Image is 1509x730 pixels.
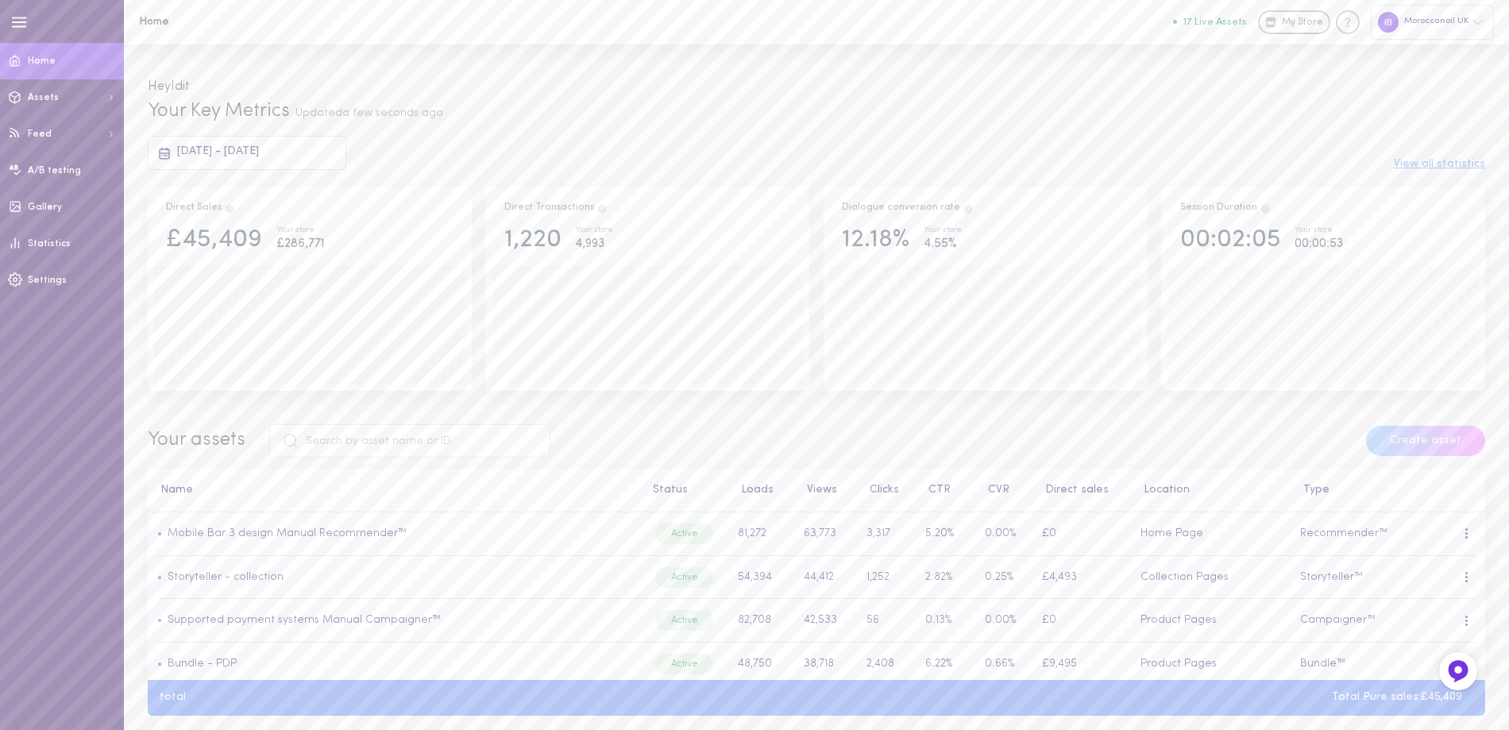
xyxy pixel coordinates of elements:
a: Storyteller - collection [168,571,284,583]
h1: Home [139,16,401,28]
div: 12.18% [842,226,909,254]
span: Campaigner™ [1300,614,1376,626]
button: 17 Live Assets [1173,17,1247,27]
a: Supported payment systems Manual Campaigner™ [162,614,441,626]
td: 63,773 [794,512,857,556]
td: 0.13% [917,599,975,643]
div: total [148,692,198,703]
span: My Store [1282,16,1323,30]
span: Recommender™ [1300,527,1387,539]
a: Mobile Bar 3 design Manual Recommender™ [162,527,407,539]
button: Create asset [1366,426,1485,456]
div: Active [655,654,713,674]
div: 1,220 [504,226,562,254]
button: Location [1136,485,1190,496]
span: Statistics [28,239,71,249]
span: Assets [28,93,59,102]
input: Search by asset name or ID [269,424,550,458]
button: Name [152,485,193,496]
td: £9,495 [1032,643,1131,686]
td: 42,533 [794,599,857,643]
span: Bundle™ [1300,658,1345,670]
td: £0 [1032,512,1131,556]
td: 54,394 [729,555,795,599]
td: 82,708 [729,599,795,643]
div: Active [655,567,713,588]
td: 0.00% [975,599,1032,643]
td: £4,493 [1032,555,1131,599]
td: 3,317 [857,512,916,556]
div: 00:02:05 [1180,226,1281,254]
span: • [157,614,162,626]
button: Type [1295,485,1330,496]
button: CVR [980,485,1009,496]
span: Direct Sales are the result of users clicking on a product and then purchasing the exact same pro... [224,203,235,212]
span: Gallery [28,203,62,212]
div: 4.55% [924,234,962,254]
div: Moroccanoil UK [1371,5,1494,39]
span: Settings [28,276,67,285]
td: 2,408 [857,643,916,686]
img: Feedback Button [1446,659,1470,683]
button: CTR [920,485,951,496]
span: Collection Pages [1140,571,1229,583]
span: Track how your session duration increase once users engage with your Assets [1260,203,1271,212]
span: Your Key Metrics [148,102,290,121]
a: Storyteller - collection [162,571,284,583]
td: 81,272 [729,512,795,556]
button: Clicks [862,485,899,496]
div: Your store [924,226,962,235]
a: My Store [1258,10,1330,34]
span: Home [28,56,56,66]
div: Direct Sales [166,201,235,215]
div: Session Duration [1180,201,1271,215]
a: Bundle - PDP [162,658,237,670]
td: 0.00% [975,512,1032,556]
td: 0.66% [975,643,1032,686]
span: Product Pages [1140,614,1217,626]
span: Storyteller™ [1300,571,1363,583]
a: Bundle - PDP [168,658,237,670]
span: • [157,527,162,539]
td: 6.22% [917,643,975,686]
a: Mobile Bar 3 design Manual Recommender™ [168,527,407,539]
span: Updated a few seconds ago [295,107,443,119]
div: Active [655,610,713,631]
div: Total Pure sales: £45,409 [1320,692,1474,703]
td: 48,750 [729,643,795,686]
button: Loads [733,485,774,496]
a: Supported payment systems Manual Campaigner™ [168,614,441,626]
div: Knowledge center [1336,10,1360,34]
div: Active [655,523,713,544]
span: The percentage of users who interacted with one of Dialogue`s assets and ended up purchasing in t... [963,203,974,212]
div: £286,771 [276,234,325,254]
span: A/B testing [28,166,81,176]
span: [DATE] - [DATE] [177,145,259,157]
span: Total transactions from users who clicked on a product through Dialogue assets, and purchased the... [596,203,608,212]
span: Product Pages [1140,658,1217,670]
td: £0 [1032,599,1131,643]
span: • [157,571,162,583]
div: Your store [1295,226,1343,235]
div: Dialogue conversion rate [842,201,974,215]
div: 4,993 [575,234,613,254]
td: 56 [857,599,916,643]
div: Direct Transactions [504,201,608,215]
span: • [157,658,162,670]
td: 1,252 [857,555,916,599]
td: 38,718 [794,643,857,686]
div: 00:00:53 [1295,234,1343,254]
div: Your store [575,226,613,235]
span: Hey Idit [148,80,190,93]
span: Home Page [1140,527,1203,539]
a: 17 Live Assets [1173,17,1258,28]
td: 5.20% [917,512,975,556]
td: 2.82% [917,555,975,599]
td: 0.25% [975,555,1032,599]
button: Views [799,485,837,496]
span: Feed [28,129,52,139]
td: 44,412 [794,555,857,599]
button: Status [645,485,688,496]
button: Direct sales [1037,485,1109,496]
div: Your store [276,226,325,235]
